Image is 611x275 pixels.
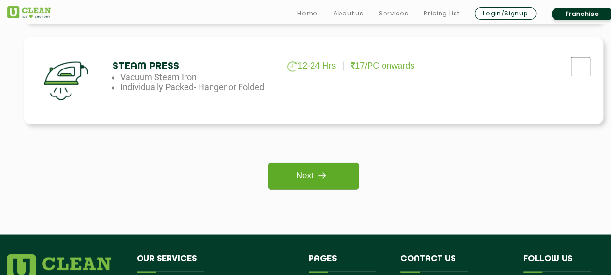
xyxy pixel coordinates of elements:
[313,166,330,184] img: right_icon.png
[297,8,318,19] a: Home
[268,163,358,189] a: Next
[113,61,269,72] h4: Steam Press
[351,61,414,71] p: 17/PC onwards
[333,8,363,19] a: About us
[287,61,336,71] p: 12-24 Hrs
[309,254,386,272] h4: Pages
[137,254,294,272] h4: Our Services
[523,254,608,272] h4: Follow us
[120,82,277,92] li: Individually Packed- Hanger or Folded
[287,61,297,71] img: clock_g.png
[7,6,51,18] img: UClean Laundry and Dry Cleaning
[379,8,408,19] a: Services
[400,254,509,272] h4: Contact us
[424,8,459,19] a: Pricing List
[120,72,277,82] li: Vacuum Steam Iron
[475,7,536,20] a: Login/Signup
